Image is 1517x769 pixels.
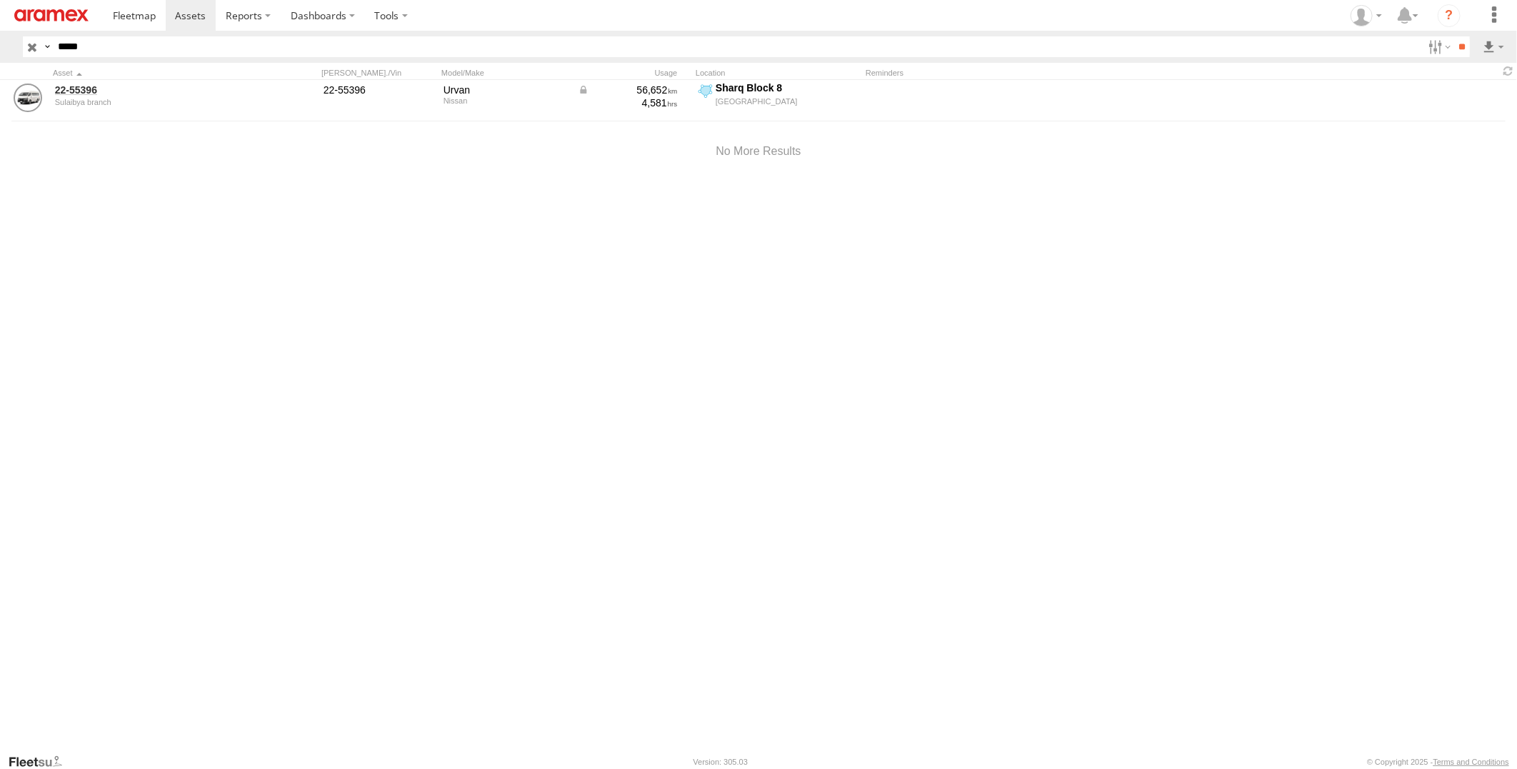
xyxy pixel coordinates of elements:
div: © Copyright 2025 - [1367,758,1509,766]
div: [GEOGRAPHIC_DATA] [716,96,858,106]
label: Search Query [41,36,53,57]
div: Urvan [444,84,568,96]
label: Search Filter Options [1423,36,1453,57]
div: Click to Sort [53,68,253,78]
img: aramex-logo.svg [14,9,89,21]
div: Location [696,68,860,78]
div: Gabriel Liwang [1346,5,1387,26]
div: Reminders [866,68,1094,78]
span: Refresh [1500,64,1517,78]
div: 22-55396 [324,84,434,96]
a: 22-55396 [55,84,251,96]
label: Export results as... [1481,36,1506,57]
div: Model/Make [441,68,570,78]
div: 4,581 [578,96,678,109]
div: [PERSON_NAME]./Vin [321,68,436,78]
i: ? [1438,4,1461,27]
div: undefined [55,98,251,106]
div: Sharq Block 8 [716,81,858,94]
div: Version: 305.03 [694,758,748,766]
a: Visit our Website [8,755,74,769]
a: Terms and Conditions [1433,758,1509,766]
a: View Asset Details [14,84,42,112]
div: Nissan [444,96,568,105]
label: Click to View Current Location [696,81,860,120]
div: Data from Vehicle CANbus [578,84,678,96]
div: Usage [576,68,690,78]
